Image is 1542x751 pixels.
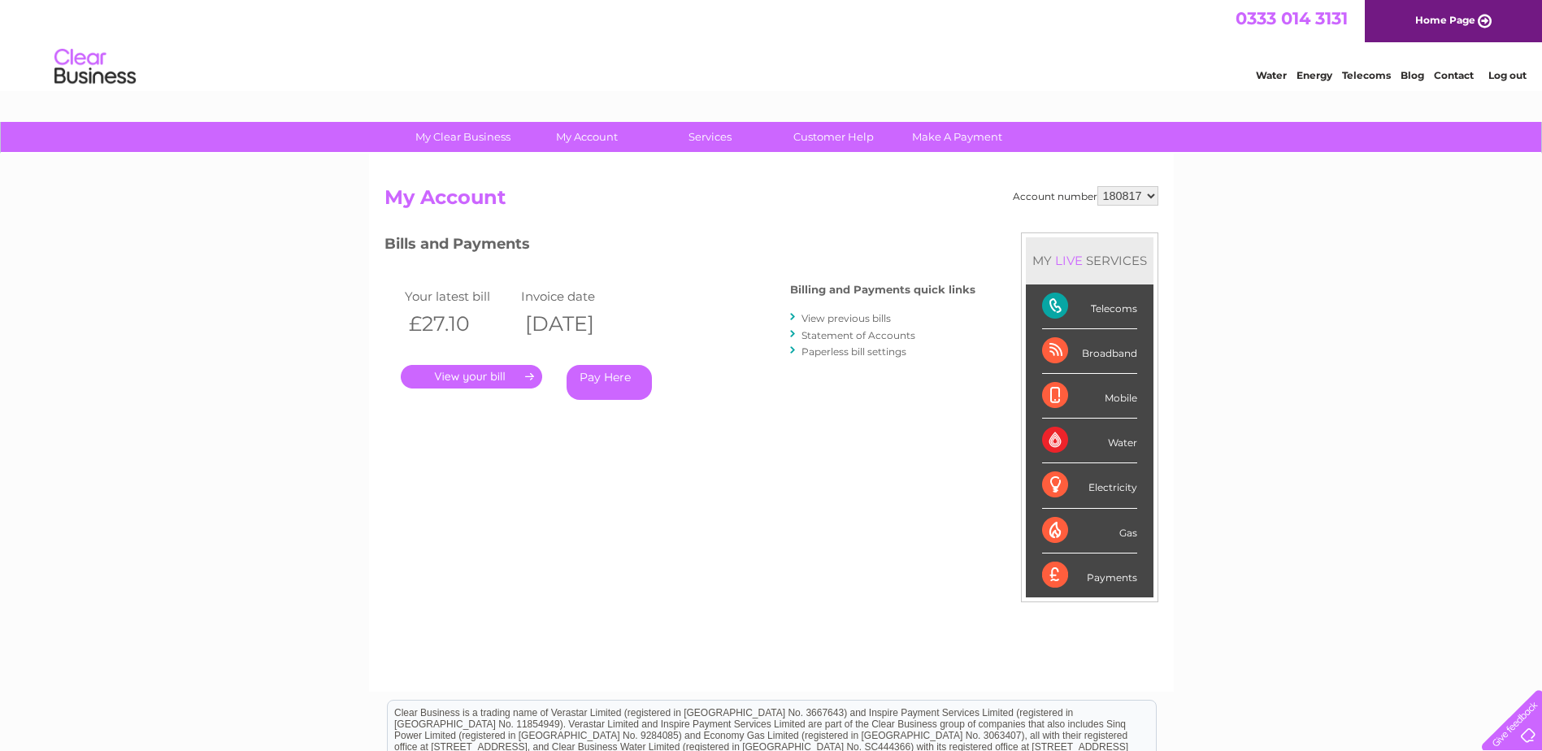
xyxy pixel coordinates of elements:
[890,122,1024,152] a: Make A Payment
[1434,69,1474,81] a: Contact
[1042,509,1137,553] div: Gas
[1488,69,1527,81] a: Log out
[401,285,518,307] td: Your latest bill
[517,307,634,341] th: [DATE]
[1042,374,1137,419] div: Mobile
[1236,8,1348,28] a: 0333 014 3131
[1042,553,1137,597] div: Payments
[1052,253,1086,268] div: LIVE
[801,329,915,341] a: Statement of Accounts
[384,232,975,261] h3: Bills and Payments
[1042,463,1137,508] div: Electricity
[1042,284,1137,329] div: Telecoms
[401,365,542,389] a: .
[801,312,891,324] a: View previous bills
[567,365,652,400] a: Pay Here
[790,284,975,296] h4: Billing and Payments quick links
[1042,329,1137,374] div: Broadband
[388,9,1156,79] div: Clear Business is a trading name of Verastar Limited (registered in [GEOGRAPHIC_DATA] No. 3667643...
[384,186,1158,217] h2: My Account
[519,122,654,152] a: My Account
[517,285,634,307] td: Invoice date
[643,122,777,152] a: Services
[1042,419,1137,463] div: Water
[1401,69,1424,81] a: Blog
[1297,69,1332,81] a: Energy
[767,122,901,152] a: Customer Help
[1026,237,1153,284] div: MY SERVICES
[1342,69,1391,81] a: Telecoms
[401,307,518,341] th: £27.10
[1256,69,1287,81] a: Water
[1013,186,1158,206] div: Account number
[801,345,906,358] a: Paperless bill settings
[396,122,530,152] a: My Clear Business
[54,42,137,92] img: logo.png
